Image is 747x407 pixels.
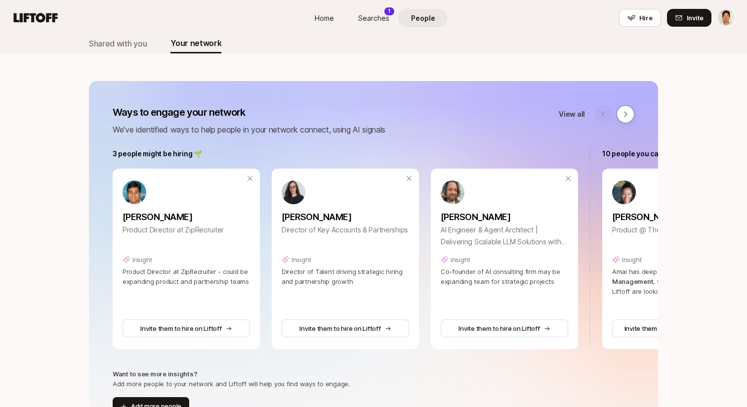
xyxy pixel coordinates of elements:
button: Hire [619,9,661,27]
button: Invite them to hire on Liftoff [441,319,568,337]
a: People [398,9,448,27]
a: [PERSON_NAME] [123,204,250,224]
button: Invite [667,9,711,27]
span: Director of Talent driving strategic hiring and partnership growth [282,268,403,285]
p: Director of Key Accounts & Partnerships [282,224,409,236]
span: Amal has deep experience in [612,268,699,275]
span: Home [315,13,334,23]
p: Ways to engage your network [113,105,385,119]
p: [PERSON_NAME] [612,210,740,224]
a: [PERSON_NAME] [282,204,409,224]
div: Shared with you [89,37,147,50]
img: bf91c319_fc44_41cf_98da_30fff9e4a86c.jfif [612,181,636,204]
span: People [411,13,435,23]
p: AI Engineer & Agent Architect | Delivering Scalable LLM Solutions with TypeScript and Python via ... [441,224,568,248]
span: Product Director at ZipRecruiter - could be expanding product and partnership teams [123,268,249,285]
button: Shared with you [89,34,147,53]
p: 1 [388,7,390,15]
p: We've identified ways to help people in your network connect, using AI signals [113,123,385,136]
span: Invite [687,13,704,23]
p: [PERSON_NAME] [123,210,250,224]
p: Insight [451,255,470,265]
img: c5085670_b352_4203_a2e1_2215fe347f4a.jfif [441,181,464,204]
p: Product Director at ZipRecruiter [123,224,250,236]
span: Hire [639,13,653,23]
span: Co-founder of AI consulting firm may be expanding team for strategic projects [441,268,560,285]
a: [PERSON_NAME] [441,204,568,224]
p: [PERSON_NAME] [441,210,568,224]
button: Your network [170,34,221,53]
p: Product @ The [US_STATE] Times [612,224,740,236]
a: [PERSON_NAME] [612,204,740,224]
img: bc0d85e4_59b2_4600_ae30_a7a1938402fb.jfif [282,181,305,204]
img: Jeremy Chen [718,9,735,26]
a: Searches1 [349,9,398,27]
div: Your network [170,37,221,49]
p: Insight [291,255,311,265]
p: Insight [132,255,152,265]
p: [PERSON_NAME] [282,210,409,224]
button: Invite them to hire on Liftoff [123,319,250,337]
button: Invite them to join your network [612,319,740,337]
span: Searches [358,13,389,23]
p: Add more people to your network and Liftoff will help you find ways to engage. [113,379,350,389]
p: Want to see more insights? [113,369,197,379]
p: Insight [622,255,642,265]
img: 0a1a1681_47aa_4e32_9857_6dcd22535e22.jfif [123,181,146,204]
p: 3 people might be hiring 🌱 [113,148,202,160]
button: Jeremy Chen [717,9,735,27]
button: Invite them to hire on Liftoff [282,319,409,337]
a: Home [299,9,349,27]
a: View all [559,108,585,120]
